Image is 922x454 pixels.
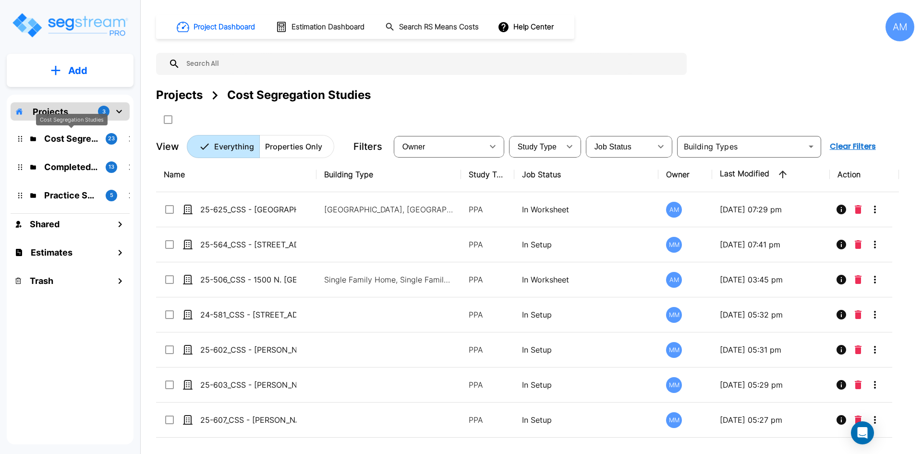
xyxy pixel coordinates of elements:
div: AM [666,272,682,288]
div: MM [666,377,682,393]
button: Info [832,340,851,359]
th: Owner [658,157,712,192]
h1: Project Dashboard [194,22,255,33]
div: MM [666,237,682,253]
p: In Setup [522,239,651,250]
button: More-Options [865,410,885,429]
p: In Setup [522,344,651,356]
div: AM [886,12,914,41]
div: MM [666,307,682,323]
button: Delete [851,305,865,324]
p: [DATE] 05:29 pm [720,379,822,391]
button: Info [832,200,851,219]
button: Open [804,140,818,153]
p: [GEOGRAPHIC_DATA], [GEOGRAPHIC_DATA] [324,204,454,215]
th: Last Modified [712,157,830,192]
button: Info [832,410,851,429]
span: Job Status [594,143,631,151]
button: More-Options [865,305,885,324]
button: Info [832,375,851,394]
p: Add [68,63,87,78]
button: More-Options [865,340,885,359]
button: Delete [851,410,865,429]
p: 25-506_CSS - 1500 N. [GEOGRAPHIC_DATA], [GEOGRAPHIC_DATA] - [GEOGRAPHIC_DATA] Properties - [PERSO... [200,274,296,285]
p: PPA [469,204,507,215]
div: Select [511,133,560,160]
span: Study Type [518,143,557,151]
p: PPA [469,274,507,285]
button: Project Dashboard [173,16,260,37]
p: PPA [469,344,507,356]
div: Select [588,133,651,160]
button: Properties Only [259,135,334,158]
button: Everything [187,135,260,158]
p: 24-581_CSS - [STREET_ADDRESS] - WHZ Strategic Wealth LLC - [PERSON_NAME] [200,309,296,320]
p: In Worksheet [522,274,651,285]
p: PPA [469,379,507,391]
button: More-Options [865,235,885,254]
p: 25-603_CSS - [PERSON_NAME] BBQ [GEOGRAPHIC_DATA], [GEOGRAPHIC_DATA] - Black Family Invest. - [PER... [200,379,296,391]
div: Projects [156,86,203,104]
p: In Setup [522,379,651,391]
p: 13 [109,163,114,171]
p: Practice Samples [44,189,98,202]
div: Open Intercom Messenger [851,421,874,444]
span: Owner [402,143,425,151]
button: Delete [851,340,865,359]
p: PPA [469,414,507,426]
button: SelectAll [158,110,178,129]
button: Info [832,235,851,254]
button: Add [7,57,133,85]
img: Logo [11,12,129,39]
p: In Setup [522,414,651,426]
p: 5 [110,191,113,199]
p: Completed Projects [44,160,98,173]
p: [DATE] 03:45 pm [720,274,822,285]
p: [DATE] 05:31 pm [720,344,822,356]
p: [DATE] 05:32 pm [720,309,822,320]
div: Cost Segregation Studies [227,86,371,104]
button: Clear Filters [826,137,880,156]
p: 3 [102,108,106,116]
h1: Estimates [31,246,73,259]
p: 25-564_CSS - [STREET_ADDRESS][PERSON_NAME], ID - Concentrate - [PERSON_NAME] [200,239,296,250]
p: Projects [33,105,68,118]
p: Filters [353,139,382,154]
p: In Worksheet [522,204,651,215]
button: More-Options [865,200,885,219]
p: 25-607_CSS - [PERSON_NAME] Oakland Mixed Use [GEOGRAPHIC_DATA], [GEOGRAPHIC_DATA] - [PERSON_NAME]... [200,414,296,426]
div: MM [666,412,682,428]
h1: Estimation Dashboard [291,22,364,33]
h1: Search RS Means Costs [399,22,479,33]
button: Info [832,305,851,324]
p: PPA [469,309,507,320]
button: Delete [851,375,865,394]
p: View [156,139,179,154]
button: Search RS Means Costs [381,18,484,37]
p: 23 [108,135,115,143]
th: Name [156,157,316,192]
th: Action [830,157,899,192]
p: Everything [214,141,254,152]
th: Job Status [514,157,659,192]
h1: Trash [30,274,53,287]
p: Cost Segregation Studies [44,132,98,145]
input: Search All [180,53,682,75]
p: 25-625_CSS - [GEOGRAPHIC_DATA] [GEOGRAPHIC_DATA], [GEOGRAPHIC_DATA] - Greens Group 11 LLC - [GEOG... [200,204,296,215]
p: [DATE] 07:29 pm [720,204,822,215]
button: Info [832,270,851,289]
button: More-Options [865,375,885,394]
div: MM [666,342,682,358]
div: AM [666,202,682,218]
button: Delete [851,270,865,289]
h1: Shared [30,218,60,231]
th: Study Type [461,157,514,192]
div: Cost Segregation Studies [36,114,108,126]
button: Estimation Dashboard [272,17,370,37]
p: [DATE] 07:41 pm [720,239,822,250]
p: [DATE] 05:27 pm [720,414,822,426]
p: PPA [469,239,507,250]
th: Building Type [316,157,461,192]
p: Single Family Home, Single Family Home Site [324,274,454,285]
p: 25-602_CSS - [PERSON_NAME] BBQ and Opal's Oysters [GEOGRAPHIC_DATA], [GEOGRAPHIC_DATA] - Black Fa... [200,344,296,356]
